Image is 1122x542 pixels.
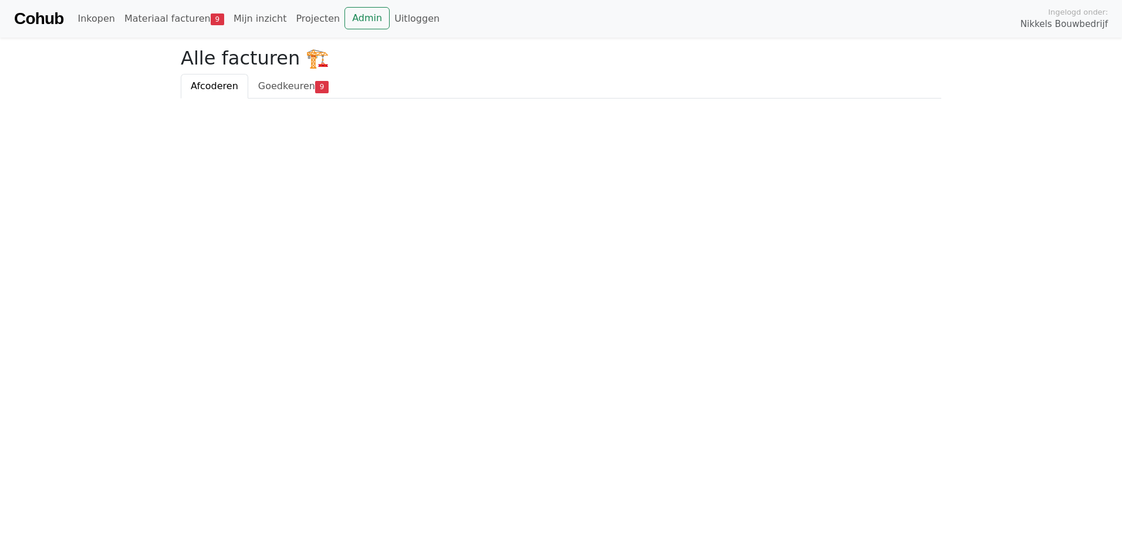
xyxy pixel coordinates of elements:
span: 9 [315,81,329,93]
span: Goedkeuren [258,80,315,92]
h2: Alle facturen 🏗️ [181,47,941,69]
a: Materiaal facturen9 [120,7,229,31]
span: Nikkels Bouwbedrijf [1020,18,1108,31]
a: Cohub [14,5,63,33]
a: Afcoderen [181,74,248,99]
a: Inkopen [73,7,119,31]
span: 9 [211,13,224,25]
span: Afcoderen [191,80,238,92]
span: Ingelogd onder: [1048,6,1108,18]
a: Mijn inzicht [229,7,292,31]
a: Uitloggen [390,7,444,31]
a: Projecten [291,7,344,31]
a: Admin [344,7,390,29]
a: Goedkeuren9 [248,74,339,99]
